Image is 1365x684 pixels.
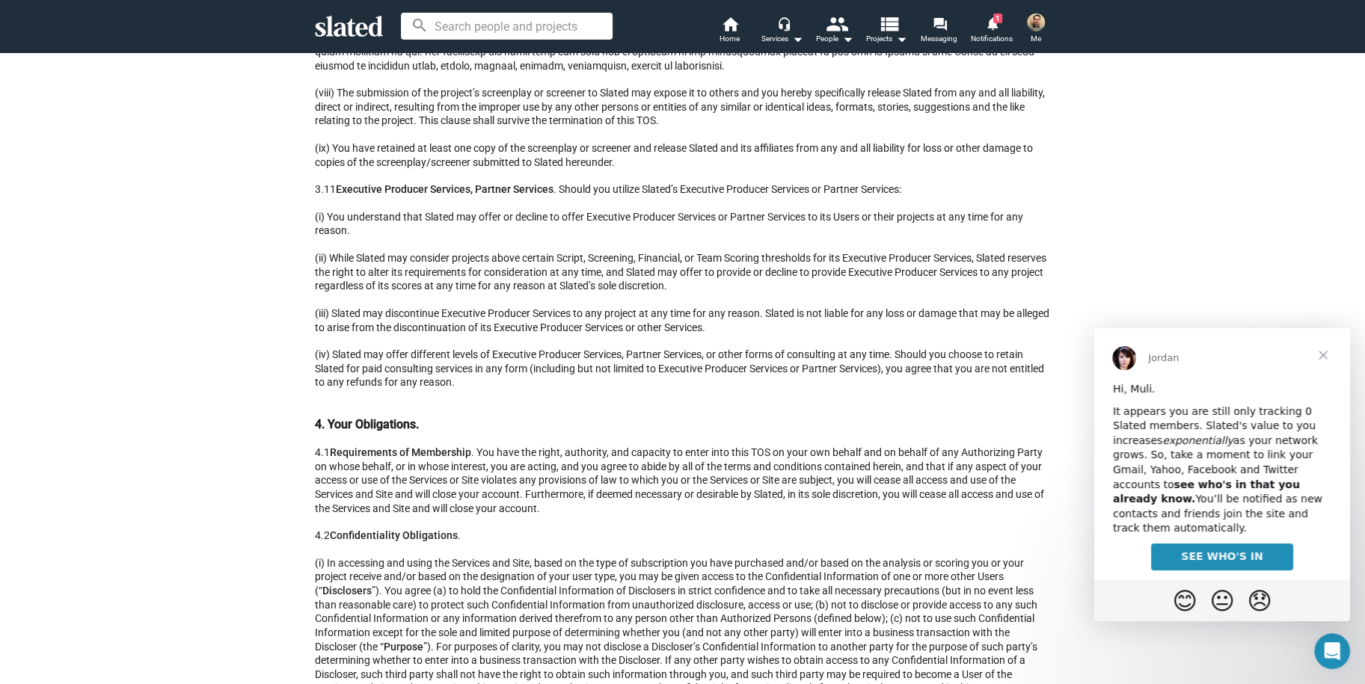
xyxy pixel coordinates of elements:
a: 1Notifications [966,15,1018,48]
p: (ix) You have retained at least one copy of the screenplay or screener and release Slated and its... [315,141,1051,169]
iframe: Intercom live chat message [1094,328,1350,621]
button: Projects [861,15,913,48]
h3: 4. Your Obligations. [315,416,1051,432]
iframe: Intercom live chat [1314,633,1350,669]
mat-icon: arrow_drop_down [788,30,806,48]
mat-icon: forum [932,16,946,31]
span: Notifications [971,30,1013,48]
mat-icon: people [825,13,847,34]
mat-icon: home [721,15,739,33]
input: Search people and projects [401,13,613,40]
p: 4.1 . You have the right, authority, and capacity to enter into this TOS on your own behalf and o... [315,446,1051,515]
button: Services [756,15,809,48]
span: Messaging [921,30,957,48]
a: Home [704,15,756,48]
div: People [816,30,853,48]
p: (ii) While Slated may consider projects above certain Script, Screening, Financial, or Team Scori... [315,251,1051,293]
span: Me [1031,30,1041,48]
p: 4.2 . [315,529,1051,543]
button: People [809,15,861,48]
span: Home [720,30,740,48]
p: (iii) Slated may discontinue Executive Producer Services to any project at any time for any reaso... [315,306,1051,334]
p: 3.11 . Should you utilize Slated’s Executive Producer Services or Partner Services: [315,182,1051,197]
img: Muli Glasberg [1027,13,1045,31]
b: Executive Producer Services, Partner Services [336,183,553,195]
b: Disclosers [322,585,372,597]
mat-icon: arrow_drop_down [892,30,910,48]
mat-icon: headset_mic [777,16,791,30]
mat-icon: arrow_drop_down [838,30,856,48]
b: Purpose [384,641,423,653]
p: (i) You understand that Slated may offer or decline to offer Executive Producer Services or Partn... [315,210,1051,238]
p: (iv) Slated may offer different levels of Executive Producer Services, Partner Services, or other... [315,348,1051,389]
span: Projects [866,30,907,48]
mat-icon: view_list [877,13,899,34]
a: Messaging [913,15,966,48]
button: Muli GlasbergMe [1018,10,1054,49]
b: Requirements of Membership [330,446,471,458]
span: 1 [993,13,1002,23]
div: Services [761,30,803,48]
p: (viii) The submission of the project’s screenplay or screener to Slated may expose it to others a... [315,86,1051,128]
mat-icon: notifications [984,16,999,30]
b: Confidentiality Obligations [330,529,458,541]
